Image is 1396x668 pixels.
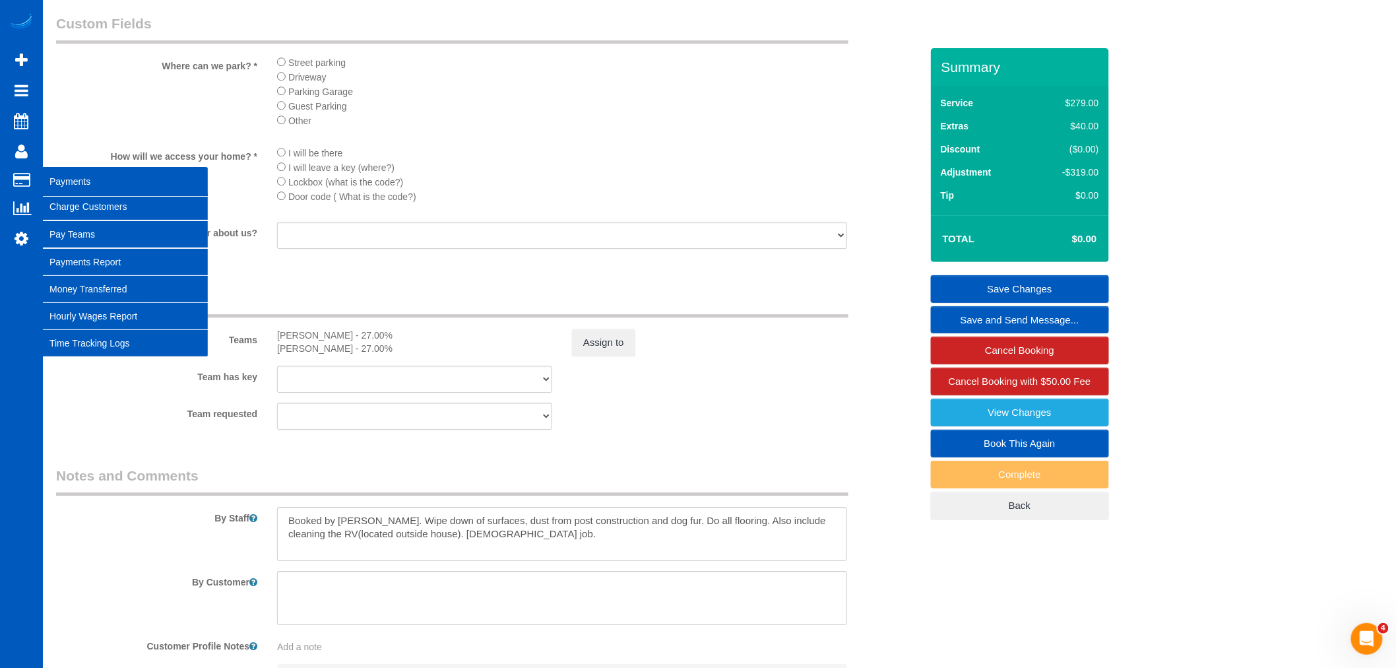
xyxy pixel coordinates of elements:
label: Adjustment [941,166,992,179]
ul: Payments [43,193,208,357]
a: Save Changes [931,275,1109,303]
button: Assign to [572,329,635,356]
span: Driveway [288,72,327,83]
span: Door code ( What is the code?) [288,191,416,202]
h3: Summary [941,59,1102,75]
span: Payments [43,166,208,197]
legend: Assign Teams [56,288,848,317]
legend: Notes and Comments [56,466,848,496]
div: $0.00 [1034,189,1098,202]
a: Cancel Booking [931,337,1109,364]
a: Cancel Booking with $50.00 Fee [931,368,1109,395]
label: Tip [941,189,955,202]
div: -$319.00 [1034,166,1098,179]
iframe: Intercom live chat [1351,623,1383,655]
div: ($0.00) [1034,143,1098,156]
div: $40.00 [1034,119,1098,133]
strong: Total [943,233,975,244]
span: Guest Parking [288,101,347,112]
label: Team requested [46,403,267,420]
legend: Custom Fields [56,14,848,44]
a: Hourly Wages Report [43,303,208,329]
a: Pay Teams [43,221,208,248]
h4: $0.00 [1032,234,1096,245]
label: How will we access your home? * [46,145,267,163]
span: Street parking [288,57,346,68]
div: [PERSON_NAME] - 27.00% [277,329,552,342]
a: Save and Send Message... [931,306,1109,334]
span: Other [288,116,311,126]
label: Extras [941,119,969,133]
label: By Staff [46,507,267,525]
a: Payments Report [43,249,208,275]
label: Service [941,96,974,110]
span: Cancel Booking with $50.00 Fee [949,376,1091,387]
label: Customer Profile Notes [46,635,267,653]
span: I will be there [288,148,342,158]
div: $279.00 [1034,96,1098,110]
span: Add a note [277,642,322,652]
label: Team has key [46,366,267,384]
span: I will leave a key (where?) [288,162,395,173]
label: By Customer [46,571,267,589]
label: Where can we park? * [46,55,267,73]
a: View Changes [931,399,1109,426]
a: Charge Customers [43,193,208,220]
span: Lockbox (what is the code?) [288,177,403,187]
span: 4 [1378,623,1389,634]
a: Time Tracking Logs [43,330,208,356]
label: Discount [941,143,980,156]
img: Automaid Logo [8,13,34,32]
a: Back [931,492,1109,519]
span: Parking Garage [288,86,353,97]
div: [PERSON_NAME] - 27.00% [277,342,552,355]
a: Money Transferred [43,276,208,302]
a: Book This Again [931,430,1109,457]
